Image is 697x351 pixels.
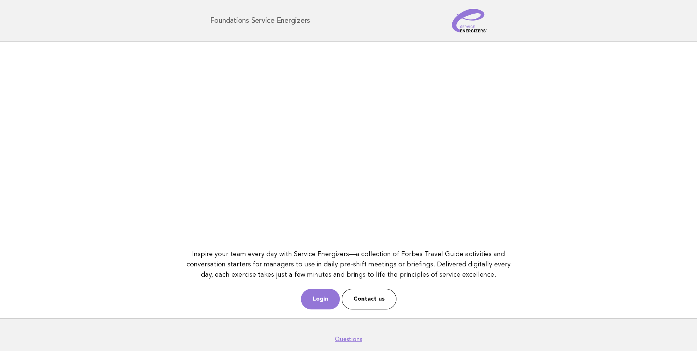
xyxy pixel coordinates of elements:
h1: Foundations Service Energizers [210,17,310,24]
a: Login [301,289,340,309]
a: Questions [335,336,362,343]
p: Inspire your team every day with Service Energizers—a collection of Forbes Travel Guide activitie... [183,249,514,280]
iframe: YouTube video player [183,50,514,237]
img: Service Energizers [452,9,487,32]
a: Contact us [342,289,396,309]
